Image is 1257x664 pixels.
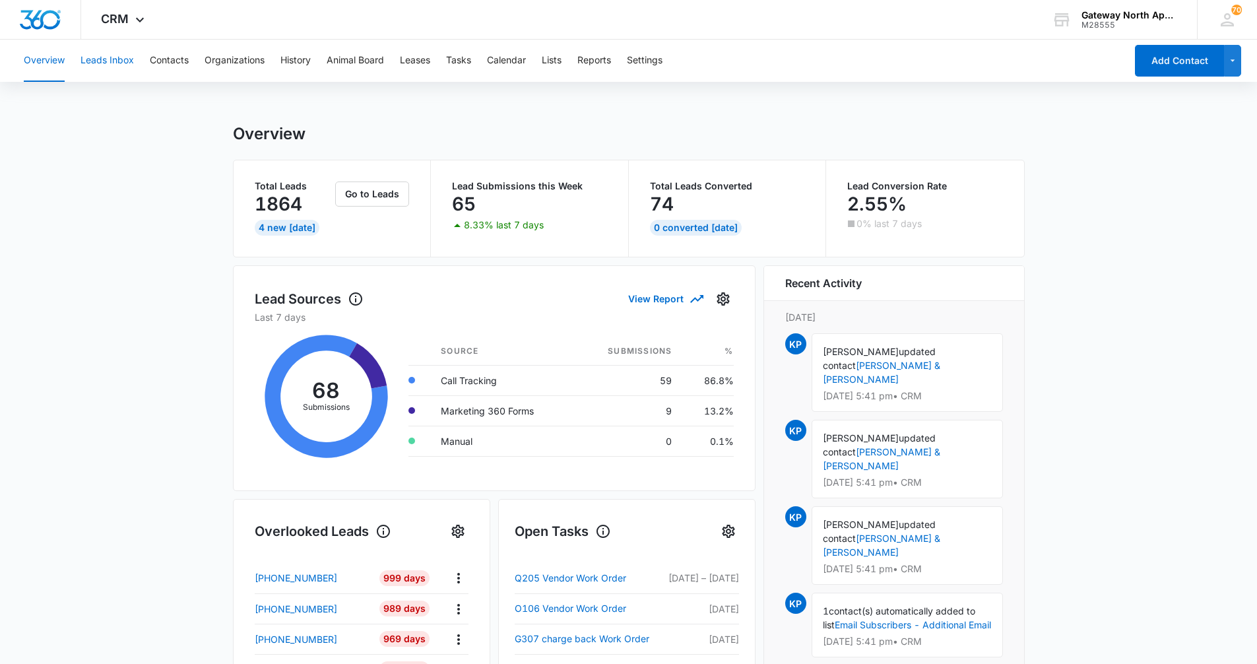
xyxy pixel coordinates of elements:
p: [DATE] 5:41 pm • CRM [823,478,992,487]
button: Actions [448,568,468,588]
h1: Lead Sources [255,289,364,309]
span: KP [785,420,806,441]
td: 86.8% [682,365,733,395]
button: Leads Inbox [81,40,134,82]
td: Marketing 360 Forms [430,395,575,426]
td: 59 [575,365,682,395]
p: [PHONE_NUMBER] [255,632,337,646]
p: 74 [650,193,674,215]
span: [PERSON_NAME] [823,346,899,357]
button: Organizations [205,40,265,82]
span: [PERSON_NAME] [823,519,899,530]
button: Settings [713,288,734,310]
p: Last 7 days [255,310,734,324]
button: Actions [448,629,468,649]
button: Reports [577,40,611,82]
td: 9 [575,395,682,426]
h6: Recent Activity [785,275,862,291]
button: Settings [447,521,468,542]
span: KP [785,506,806,527]
th: Submissions [575,337,682,366]
div: 4 New [DATE] [255,220,319,236]
a: Go to Leads [335,188,409,199]
span: KP [785,333,806,354]
td: Manual [430,426,575,456]
button: Actions [448,599,468,619]
div: 989 Days [379,601,430,616]
button: Calendar [487,40,526,82]
button: Tasks [446,40,471,82]
a: Email Subscribers - Additional Email [835,619,991,630]
p: 65 [452,193,476,215]
a: [PHONE_NUMBER] [255,571,370,585]
div: account id [1081,20,1178,30]
div: notifications count [1231,5,1242,15]
button: Contacts [150,40,189,82]
p: [DATE] 5:41 pm • CRM [823,391,992,401]
p: Lead Conversion Rate [847,182,1003,191]
p: [DATE] – [DATE] [662,571,739,585]
td: 0.1% [682,426,733,456]
div: 969 Days [379,631,430,647]
a: [PERSON_NAME] & [PERSON_NAME] [823,360,940,385]
span: 1 [823,605,829,616]
a: O106 Vendor Work Order [515,601,662,616]
button: Go to Leads [335,182,409,207]
p: [DATE] [662,632,739,646]
div: 999 Days [379,570,430,586]
td: 13.2% [682,395,733,426]
p: 2.55% [847,193,907,215]
span: [PERSON_NAME] [823,432,899,444]
p: [DATE] 5:41 pm • CRM [823,637,992,646]
button: Add Contact [1135,45,1224,77]
button: Leases [400,40,430,82]
p: 8.33% last 7 days [464,220,544,230]
span: CRM [101,12,129,26]
td: 0 [575,426,682,456]
span: contact(s) automatically added to list [823,605,975,630]
h1: Open Tasks [515,521,611,541]
a: Q205 Vendor Work Order [515,570,662,586]
p: [DATE] [785,310,1003,324]
h1: Overview [233,124,306,144]
h1: Overlooked Leads [255,521,391,541]
button: Animal Board [327,40,384,82]
p: 1864 [255,193,302,215]
th: % [682,337,733,366]
a: [PHONE_NUMBER] [255,632,370,646]
button: Settings [627,40,662,82]
p: Total Leads [255,182,333,191]
div: account name [1081,10,1178,20]
p: [DATE] 5:41 pm • CRM [823,564,992,574]
th: Source [430,337,575,366]
button: Overview [24,40,65,82]
p: [PHONE_NUMBER] [255,602,337,616]
p: Total Leads Converted [650,182,805,191]
p: 0% last 7 days [856,219,922,228]
p: [PHONE_NUMBER] [255,571,337,585]
span: 70 [1231,5,1242,15]
td: Call Tracking [430,365,575,395]
a: [PERSON_NAME] & [PERSON_NAME] [823,446,940,471]
p: Lead Submissions this Week [452,182,607,191]
button: View Report [628,287,702,310]
span: KP [785,593,806,614]
button: Settings [718,521,739,542]
button: Lists [542,40,562,82]
p: [DATE] [662,602,739,616]
a: G307 charge back Work Order [515,631,662,647]
div: 0 Converted [DATE] [650,220,742,236]
button: History [280,40,311,82]
a: [PERSON_NAME] & [PERSON_NAME] [823,533,940,558]
a: [PHONE_NUMBER] [255,602,370,616]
